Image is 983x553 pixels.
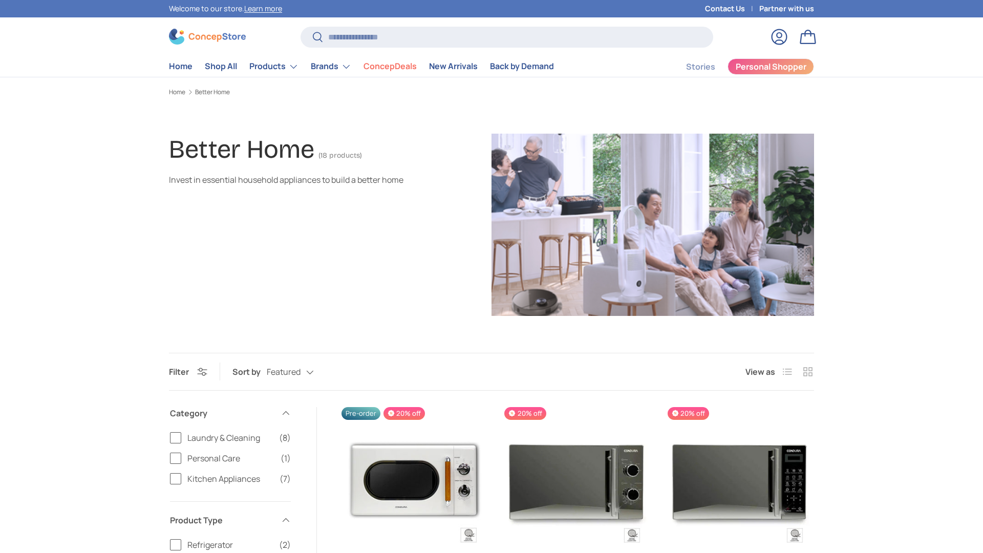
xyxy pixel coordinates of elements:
span: 20% off [668,407,709,420]
nav: Primary [169,56,554,77]
img: Better Home [491,134,814,316]
label: Sort by [232,366,267,378]
span: Category [170,407,274,419]
summary: Category [170,395,291,432]
a: Better Home [195,89,230,95]
a: ConcepDeals [364,56,417,76]
summary: Products [243,56,305,77]
span: Pre-order [341,407,380,420]
span: Featured [267,367,301,377]
a: Brands [311,56,351,77]
span: (2) [279,539,291,551]
span: 20% off [383,407,425,420]
span: Personal Shopper [736,62,806,71]
button: Featured [267,363,334,381]
div: Invest in essential household appliances to build a better home [169,174,434,186]
span: Refrigerator [187,539,273,551]
span: 20% off [504,407,546,420]
a: Partner with us [759,3,814,14]
span: (8) [279,432,291,444]
h1: Better Home [169,134,314,164]
summary: Product Type [170,502,291,539]
a: Contact Us [705,3,759,14]
span: Personal Care [187,452,274,464]
a: Home [169,89,185,95]
span: Product Type [170,514,274,526]
a: Stories [686,57,715,77]
nav: Secondary [661,56,814,77]
span: Filter [169,366,189,377]
a: Back by Demand [490,56,554,76]
span: (18 products) [318,151,362,160]
span: Kitchen Appliances [187,473,273,485]
p: Welcome to our store. [169,3,282,14]
a: Learn more [244,4,282,13]
a: Shop All [205,56,237,76]
span: (7) [280,473,291,485]
a: Home [169,56,193,76]
a: New Arrivals [429,56,478,76]
a: Products [249,56,298,77]
button: Filter [169,366,207,377]
span: Laundry & Cleaning [187,432,273,444]
span: (1) [281,452,291,464]
nav: Breadcrumbs [169,88,814,97]
img: ConcepStore [169,29,246,45]
summary: Brands [305,56,357,77]
a: Personal Shopper [728,58,814,75]
span: View as [745,366,775,378]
